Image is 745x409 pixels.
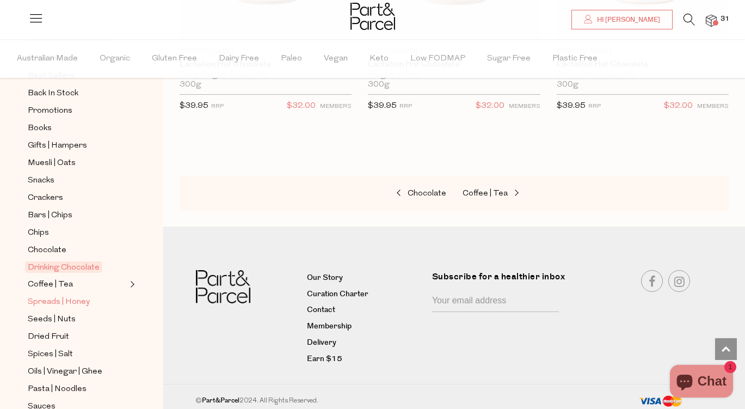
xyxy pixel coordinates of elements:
[28,383,87,396] span: Pasta | Noodles
[28,156,127,170] a: Muesli | Oats
[152,40,197,78] span: Gluten Free
[28,278,127,291] a: Coffee | Tea
[28,104,127,118] a: Promotions
[307,353,424,366] a: Earn $15
[28,365,102,379] span: Oils | Vinegar | Ghee
[639,395,682,408] img: payment-methods.png
[28,209,127,222] a: Bars | Chips
[196,270,250,303] img: Part&Parcel
[588,103,601,109] small: RRP
[307,337,424,350] a: Delivery
[307,288,424,301] a: Curation Charter
[664,99,693,113] span: $32.00
[368,80,390,90] span: 300g
[557,80,578,90] span: 300g
[28,174,127,187] a: Snacks
[17,40,78,78] span: Australian Made
[28,296,90,309] span: Spreads | Honey
[127,278,135,291] button: Expand/Collapse Coffee | Tea
[28,330,127,344] a: Dried Fruit
[174,395,574,406] div: © 2024. All Rights Reserved.
[28,192,63,205] span: Crackers
[571,10,673,29] a: Hi [PERSON_NAME]
[463,187,571,201] a: Coffee | Tea
[410,40,465,78] span: Low FODMAP
[324,40,348,78] span: Vegan
[476,99,504,113] span: $32.00
[307,272,424,285] a: Our Story
[28,122,52,135] span: Books
[307,320,424,333] a: Membership
[180,102,208,110] span: $39.95
[706,15,717,26] a: 31
[28,87,127,100] a: Back In Stock
[28,105,72,118] span: Promotions
[28,227,49,240] span: Chips
[594,15,660,25] span: Hi [PERSON_NAME]
[28,295,127,309] a: Spreads | Honey
[552,40,598,78] span: Plastic Free
[368,102,397,110] span: $39.95
[509,103,540,109] small: MEMBERS
[28,313,76,326] span: Seeds | Nuts
[28,348,73,361] span: Spices | Salt
[28,278,73,291] span: Coffee | Tea
[202,396,239,405] b: Part&Parcel
[718,14,732,24] span: 31
[28,347,127,361] a: Spices | Salt
[432,291,559,312] input: Your email address
[28,382,127,396] a: Pasta | Noodles
[463,190,508,198] span: Coffee | Tea
[28,157,76,170] span: Muesli | Oats
[28,191,127,205] a: Crackers
[28,174,54,187] span: Snacks
[350,3,395,30] img: Part&Parcel
[100,40,130,78] span: Organic
[28,226,127,240] a: Chips
[28,261,127,274] a: Drinking Chocolate
[399,103,412,109] small: RRP
[211,103,224,109] small: RRP
[28,87,78,100] span: Back In Stock
[28,139,87,152] span: Gifts | Hampers
[28,139,127,152] a: Gifts | Hampers
[287,99,316,113] span: $32.00
[370,40,389,78] span: Keto
[487,40,531,78] span: Sugar Free
[28,121,127,135] a: Books
[28,209,72,222] span: Bars | Chips
[28,331,69,344] span: Dried Fruit
[307,304,424,317] a: Contact
[28,244,66,257] span: Chocolate
[28,365,127,379] a: Oils | Vinegar | Ghee
[320,103,352,109] small: MEMBERS
[28,243,127,257] a: Chocolate
[180,80,201,90] span: 300g
[219,40,259,78] span: Dairy Free
[697,103,729,109] small: MEMBERS
[281,40,302,78] span: Paleo
[25,261,102,273] span: Drinking Chocolate
[28,313,127,326] a: Seeds | Nuts
[432,270,565,291] label: Subscribe for a healthier inbox
[408,190,446,198] span: Chocolate
[667,365,736,400] inbox-online-store-chat: Shopify online store chat
[337,187,446,201] a: Chocolate
[557,102,586,110] span: $39.95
